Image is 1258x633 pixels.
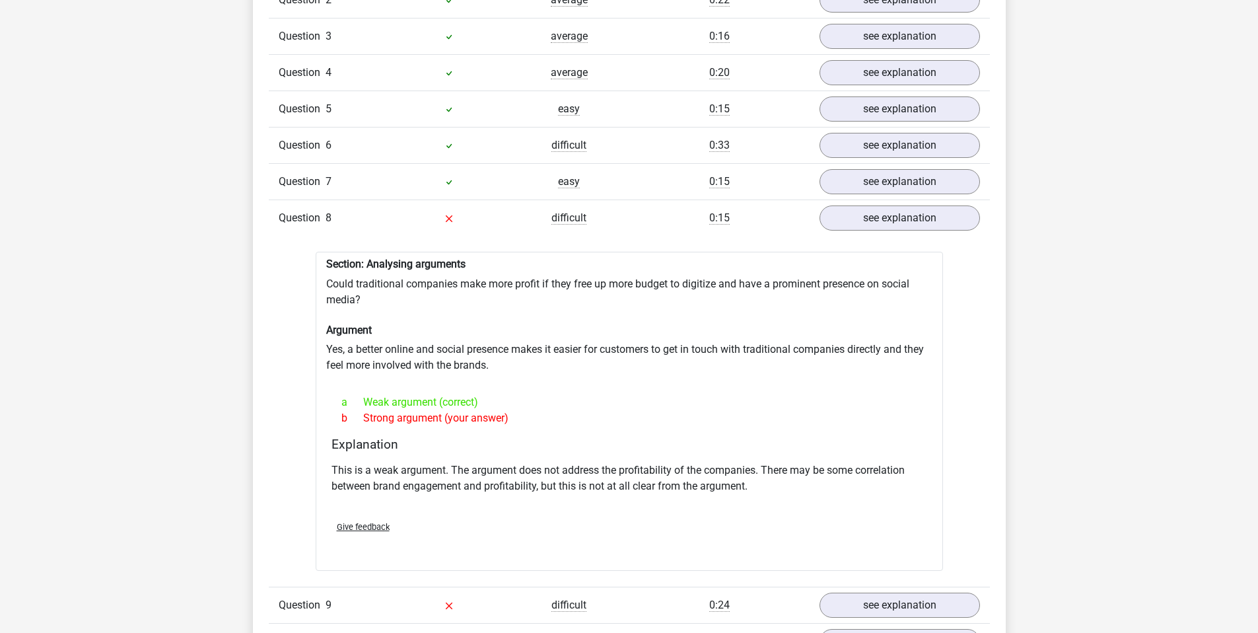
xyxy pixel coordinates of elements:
span: 0:24 [709,599,730,612]
span: 9 [326,599,332,611]
span: Question [279,597,326,613]
span: 6 [326,139,332,151]
span: easy [558,102,580,116]
span: Question [279,137,326,153]
span: Question [279,101,326,117]
span: difficult [551,211,586,225]
span: 3 [326,30,332,42]
div: Strong argument (your answer) [332,410,927,426]
span: 8 [326,211,332,224]
span: 0:15 [709,175,730,188]
span: difficult [551,139,586,152]
span: 0:15 [709,211,730,225]
span: Question [279,174,326,190]
span: 0:33 [709,139,730,152]
span: Question [279,28,326,44]
h6: Argument [326,324,932,336]
a: see explanation [820,205,980,231]
p: This is a weak argument. The argument does not address the profitability of the companies. There ... [332,463,927,494]
div: Weak argument (correct) [332,394,927,410]
span: b [341,410,363,426]
a: see explanation [820,593,980,618]
span: difficult [551,599,586,612]
a: see explanation [820,60,980,85]
span: Give feedback [337,522,390,532]
a: see explanation [820,169,980,194]
span: a [341,394,363,410]
a: see explanation [820,96,980,122]
a: see explanation [820,133,980,158]
span: 4 [326,66,332,79]
span: 5 [326,102,332,115]
div: Could traditional companies make more profit if they free up more budget to digitize and have a p... [316,252,943,571]
span: 0:15 [709,102,730,116]
a: see explanation [820,24,980,49]
span: 0:16 [709,30,730,43]
h6: Section: Analysing arguments [326,258,932,270]
h4: Explanation [332,437,927,452]
span: 7 [326,175,332,188]
span: average [551,30,588,43]
span: Question [279,65,326,81]
span: easy [558,175,580,188]
span: Question [279,210,326,226]
span: 0:20 [709,66,730,79]
span: average [551,66,588,79]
